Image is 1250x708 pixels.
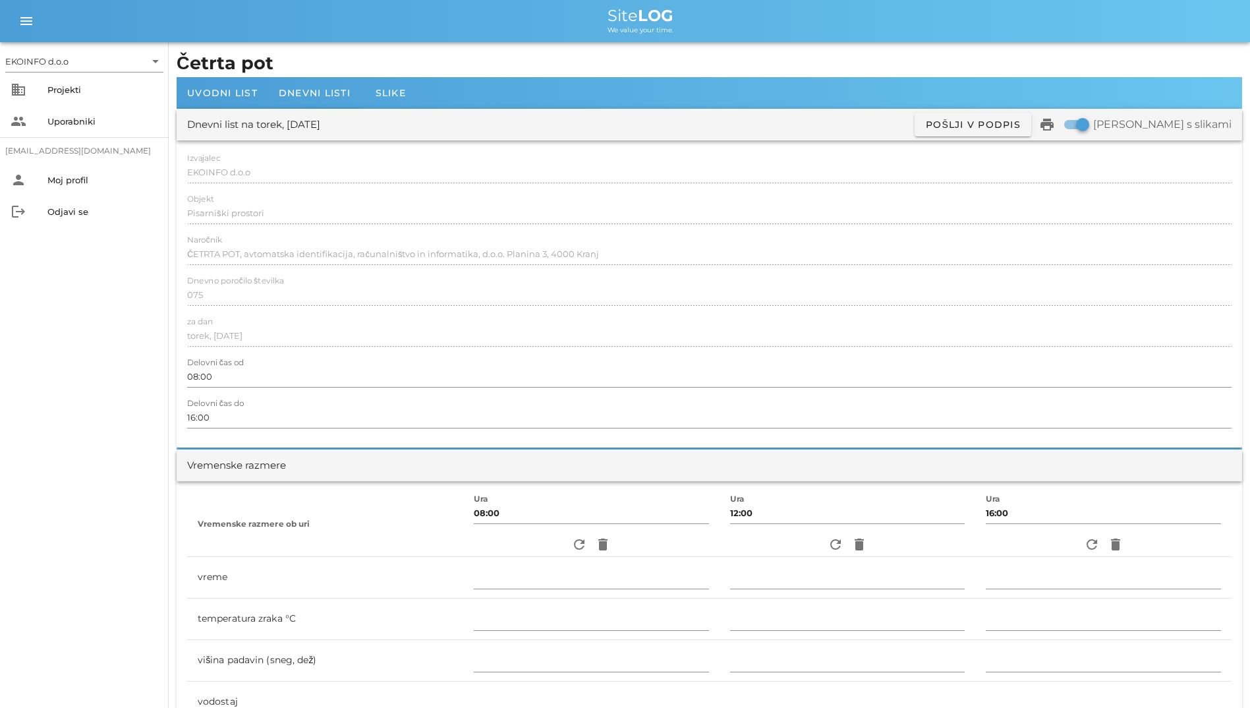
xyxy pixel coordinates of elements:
[18,13,34,29] i: menu
[47,175,158,185] div: Moj profil
[925,119,1021,131] span: Pošlji v podpis
[47,84,158,95] div: Projekti
[608,26,673,34] span: We value your time.
[376,87,406,99] span: Slike
[187,235,222,245] label: Naročnik
[1108,537,1123,552] i: delete
[11,172,26,188] i: person
[1062,566,1250,708] iframe: Chat Widget
[187,194,214,204] label: Objekt
[608,6,673,25] span: Site
[986,494,1000,504] label: Ura
[828,537,843,552] i: refresh
[1093,118,1232,131] label: [PERSON_NAME] s slikami
[187,87,258,99] span: Uvodni list
[187,399,244,409] label: Delovni čas do
[279,87,351,99] span: Dnevni listi
[187,640,463,682] td: višina padavin (sneg, dež)
[1084,537,1100,552] i: refresh
[1062,566,1250,708] div: Pripomoček za klepet
[571,537,587,552] i: refresh
[187,458,286,473] div: Vremenske razmere
[177,50,1242,77] h1: Četrta pot
[187,557,463,599] td: vreme
[595,537,611,552] i: delete
[851,537,867,552] i: delete
[148,53,163,69] i: arrow_drop_down
[47,206,158,217] div: Odjavi se
[47,116,158,127] div: Uporabniki
[474,494,488,504] label: Ura
[187,276,284,286] label: Dnevno poročilo številka
[915,113,1031,136] button: Pošlji v podpis
[187,317,213,327] label: za dan
[1039,117,1055,133] i: print
[187,154,220,163] label: Izvajalec
[5,51,163,72] div: EKOINFO d.o.o
[5,55,69,67] div: EKOINFO d.o.o
[11,113,26,129] i: people
[11,204,26,220] i: logout
[638,6,673,25] b: LOG
[187,599,463,640] td: temperatura zraka °C
[11,82,26,98] i: business
[187,492,463,557] th: Vremenske razmere ob uri
[187,117,320,133] div: Dnevni list na torek, [DATE]
[730,494,745,504] label: Ura
[187,358,244,368] label: Delovni čas od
